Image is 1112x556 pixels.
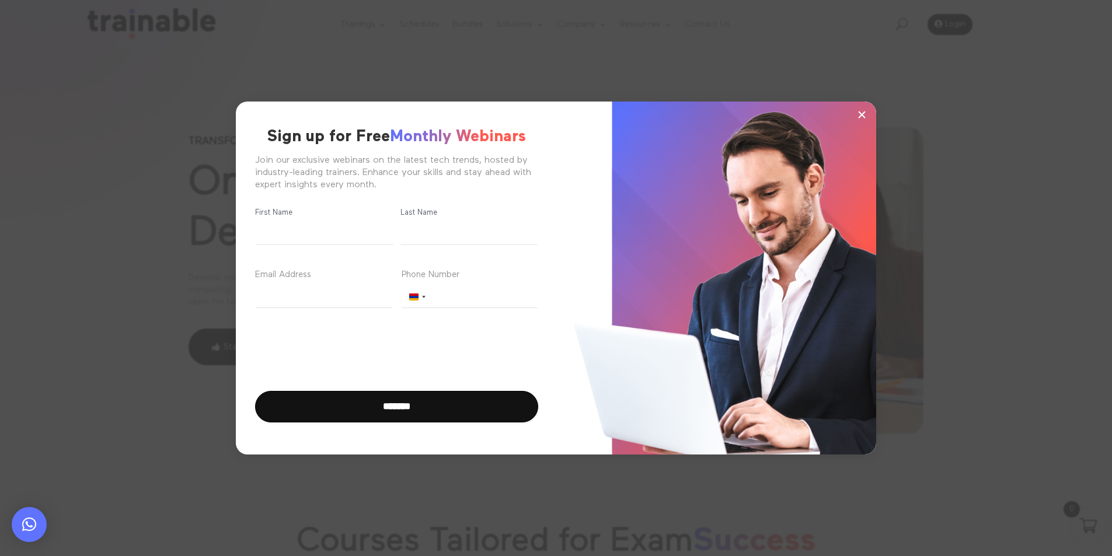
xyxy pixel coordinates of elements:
[267,127,526,153] h2: Sign up for Free
[400,208,539,219] label: Last Name
[255,155,539,191] div: Join our exclusive webinars on the latest tech trends, hosted by industry-leading trainers. Enhan...
[857,106,867,123] span: ×
[255,268,392,281] label: Email Address
[315,272,350,279] span: (Required)
[463,272,498,279] span: (Required)
[402,268,539,281] label: Phone Number
[390,128,526,145] span: Monthly Webinars
[255,331,433,377] iframe: reCAPTCHA
[853,106,870,123] button: ×
[255,208,393,219] label: First Name
[402,286,429,307] button: Selected country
